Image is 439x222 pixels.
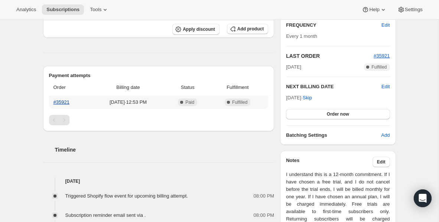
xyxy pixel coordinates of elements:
[286,83,381,90] h2: NEXT BILLING DATE
[43,178,274,185] h4: [DATE]
[286,33,317,39] span: Every 1 month
[49,72,269,79] h2: Payment attempts
[55,146,274,153] h2: Timeline
[393,4,427,15] button: Settings
[286,63,301,71] span: [DATE]
[92,84,164,91] span: Billing date
[183,26,215,32] span: Apply discount
[65,193,188,199] span: Triggered Shopify flow event for upcoming billing attempt.
[286,52,374,60] h2: LAST ORDER
[373,157,390,167] button: Edit
[232,99,247,105] span: Fulfilled
[377,19,394,31] button: Edit
[286,109,390,119] button: Order now
[377,159,386,165] span: Edit
[327,111,349,117] span: Order now
[286,95,312,100] span: [DATE] ·
[90,7,101,13] span: Tools
[46,7,79,13] span: Subscriptions
[65,212,146,218] span: Subscription reminder email sent via .
[357,4,391,15] button: Help
[374,53,390,59] a: #35921
[49,115,269,125] nav: Pagination
[172,24,219,35] button: Apply discount
[414,189,432,207] div: Open Intercom Messenger
[286,157,373,167] h3: Notes
[286,132,381,139] h6: Batching Settings
[369,7,379,13] span: Help
[49,79,91,96] th: Order
[286,21,381,29] h2: FREQUENCY
[92,99,164,106] span: [DATE] · 12:53 PM
[85,4,113,15] button: Tools
[374,52,390,60] button: #35921
[237,26,264,32] span: Add product
[381,21,390,29] span: Edit
[227,24,268,34] button: Add product
[377,129,394,141] button: Add
[371,64,387,70] span: Fulfilled
[254,192,274,200] span: 08:00 PM
[42,4,84,15] button: Subscriptions
[16,7,36,13] span: Analytics
[53,99,69,105] a: #35921
[405,7,423,13] span: Settings
[168,84,207,91] span: Status
[298,92,316,104] button: Skip
[303,94,312,102] span: Skip
[12,4,40,15] button: Analytics
[185,99,194,105] span: Paid
[381,132,390,139] span: Add
[211,84,264,91] span: Fulfillment
[254,212,274,219] span: 08:00 PM
[381,83,390,90] button: Edit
